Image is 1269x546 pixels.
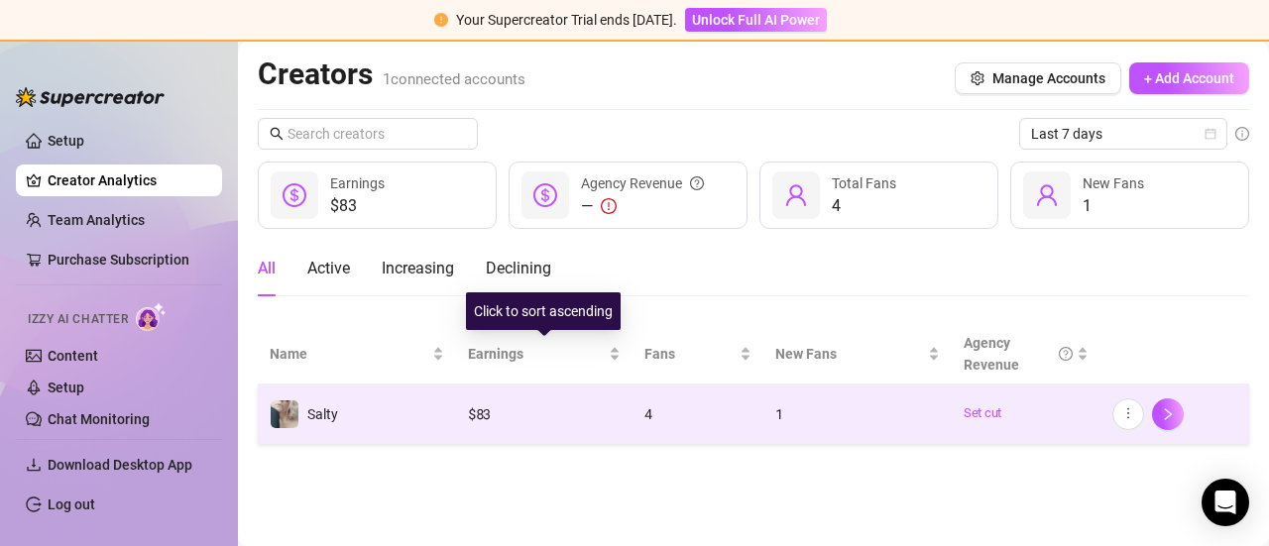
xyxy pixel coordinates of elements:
[581,194,704,218] div: —
[48,348,98,364] a: Content
[16,87,165,107] img: logo-BBDzfeDw.svg
[1235,127,1249,141] span: info-circle
[1083,194,1144,218] div: 1
[466,292,621,330] div: Click to sort ascending
[955,62,1121,94] button: Manage Accounts
[48,164,206,196] a: Creator Analytics
[601,198,617,214] span: exclamation-circle
[270,127,284,141] span: search
[48,380,84,395] a: Setup
[26,457,42,473] span: download
[644,343,736,365] span: Fans
[1083,175,1144,191] span: New Fans
[832,194,896,218] div: 4
[832,175,896,191] span: Total Fans
[690,172,704,194] span: question-circle
[28,310,128,329] span: Izzy AI Chatter
[48,133,84,149] a: Setup
[434,13,448,27] span: exclamation-circle
[1205,128,1216,140] span: calendar
[48,411,150,427] a: Chat Monitoring
[784,183,808,207] span: user
[468,403,621,425] div: $ 83
[288,123,450,145] input: Search creators
[685,12,827,28] a: Unlock Full AI Power
[48,212,145,228] a: Team Analytics
[330,194,385,218] div: $83
[1059,332,1073,376] span: question-circle
[1144,70,1234,86] span: + Add Account
[48,496,95,512] a: Log out
[1202,479,1249,526] div: Open Intercom Messenger
[1152,398,1184,430] button: right
[258,55,525,93] h2: Creators
[48,244,206,275] a: Purchase Subscription
[270,343,428,365] span: Name
[330,175,385,191] span: Earnings
[1031,119,1215,149] span: Last 7 days
[971,71,984,85] span: setting
[1129,62,1249,94] button: + Add Account
[468,343,605,365] span: Earnings
[692,12,820,28] span: Unlock Full AI Power
[258,257,276,280] div: All
[456,324,633,384] th: Earnings
[775,403,940,425] div: 1
[456,12,677,28] span: Your Supercreator Trial ends [DATE].
[48,457,192,473] span: Download Desktop App
[775,343,924,365] span: New Fans
[992,70,1105,86] span: Manage Accounts
[1035,183,1059,207] span: user
[633,324,763,384] th: Fans
[382,257,454,280] div: Increasing
[685,8,827,32] button: Unlock Full AI Power
[258,324,456,384] th: Name
[307,257,350,280] div: Active
[1121,406,1135,420] span: more
[383,70,525,88] span: 1 connected accounts
[533,183,557,207] span: dollar-circle
[271,400,298,428] img: Salty
[644,403,751,425] div: 4
[763,324,952,384] th: New Fans
[307,406,338,422] span: Salty
[136,302,167,331] img: AI Chatter
[1161,407,1175,421] span: right
[581,172,704,194] div: Agency Revenue
[964,403,1089,423] a: Set cut
[486,257,551,280] div: Declining
[964,332,1073,376] div: Agency Revenue
[283,183,306,207] span: dollar-circle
